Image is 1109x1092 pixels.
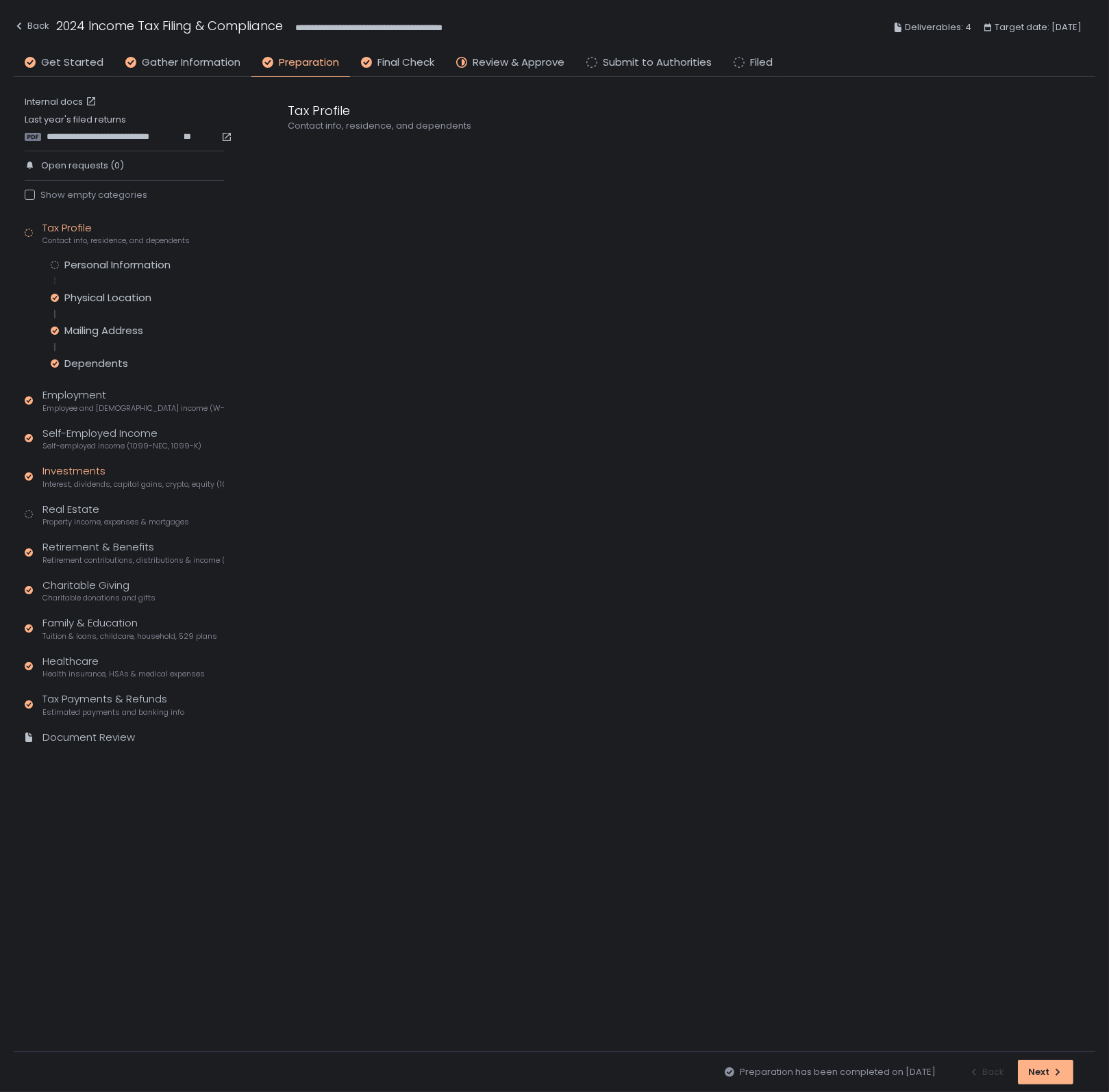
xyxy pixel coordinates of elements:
div: Last year's filed returns [25,114,224,142]
span: Self-employed income (1099-NEC, 1099-K) [42,441,201,451]
div: Investments [42,464,224,490]
span: Open requests (0) [41,160,124,172]
span: Tuition & loans, childcare, household, 529 plans [42,631,217,642]
div: Dependents [64,357,128,370]
span: Charitable donations and gifts [42,593,155,603]
span: Health insurance, HSAs & medical expenses [42,669,205,679]
span: Final Check [377,55,434,71]
div: Physical Location [64,291,151,305]
div: Charitable Giving [42,578,155,604]
span: Submit to Authorities [603,55,712,71]
span: Preparation has been completed on [DATE] [740,1066,936,1078]
span: Property income, expenses & mortgages [42,517,189,527]
span: Deliverables: 4 [905,19,971,36]
div: Self-Employed Income [42,426,201,452]
span: Contact info, residence, and dependents [42,236,190,246]
span: Estimated payments and banking info [42,707,184,718]
span: Filed [750,55,773,71]
span: Retirement contributions, distributions & income (1099-R, 5498) [42,555,224,566]
div: Employment [42,388,224,414]
span: Review & Approve [473,55,564,71]
div: Tax Payments & Refunds [42,691,184,718]
span: Target date: [DATE] [995,19,1082,36]
div: Contact info, residence, and dependents [288,120,945,132]
h1: 2024 Income Tax Filing & Compliance [56,16,283,35]
div: Family & Education [42,615,217,642]
div: Personal Information [64,258,171,272]
div: Retirement & Benefits [42,539,224,566]
div: Tax Profile [288,101,945,120]
span: Preparation [279,55,339,71]
span: Interest, dividends, capital gains, crypto, equity (1099s, K-1s) [42,479,224,490]
div: Next [1028,1066,1063,1078]
div: Document Review [42,730,135,746]
button: Back [14,16,49,39]
div: Back [14,18,49,34]
button: Next [1018,1060,1073,1084]
div: Mailing Address [64,324,143,338]
div: Tax Profile [42,220,190,246]
span: Get Started [41,55,103,71]
a: Internal docs [25,96,99,108]
div: Real Estate [42,502,189,528]
div: Healthcare [42,654,205,680]
span: Gather Information [142,55,240,71]
span: Employee and [DEMOGRAPHIC_DATA] income (W-2s) [42,403,224,414]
